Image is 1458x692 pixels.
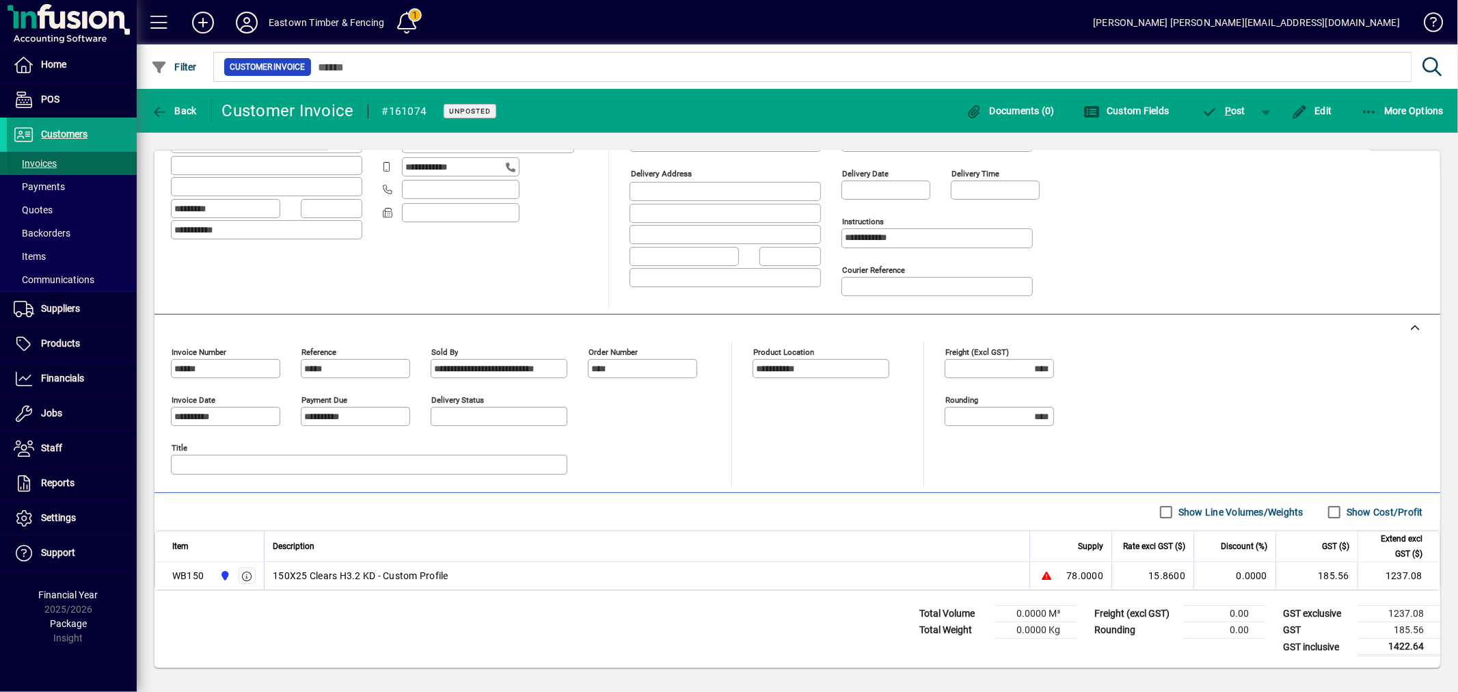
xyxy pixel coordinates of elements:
[216,568,232,583] span: Holyoake St
[14,158,57,169] span: Invoices
[1088,606,1183,622] td: Freight (excl GST)
[1202,105,1246,116] span: ost
[1344,505,1423,519] label: Show Cost/Profit
[1221,539,1267,554] span: Discount (%)
[7,292,137,326] a: Suppliers
[842,169,889,178] mat-label: Delivery date
[14,181,65,192] span: Payments
[151,105,197,116] span: Back
[7,198,137,222] a: Quotes
[7,327,137,361] a: Products
[7,175,137,198] a: Payments
[913,606,995,622] td: Total Volume
[1195,98,1253,123] button: Post
[382,101,427,122] div: #161074
[1276,606,1358,622] td: GST exclusive
[1366,531,1422,561] span: Extend excl GST ($)
[7,536,137,570] a: Support
[449,107,491,116] span: Unposted
[589,347,638,357] mat-label: Order number
[1078,539,1103,554] span: Supply
[50,618,87,629] span: Package
[137,98,212,123] app-page-header-button: Back
[301,347,336,357] mat-label: Reference
[7,222,137,245] a: Backorders
[1123,539,1185,554] span: Rate excl GST ($)
[273,569,448,583] span: 150X25 Clears H3.2 KD - Custom Profile
[181,10,225,35] button: Add
[148,55,200,79] button: Filter
[1088,622,1183,639] td: Rounding
[7,431,137,466] a: Staff
[1083,105,1170,116] span: Custom Fields
[1414,3,1441,47] a: Knowledge Base
[41,442,62,453] span: Staff
[842,265,905,275] mat-label: Courier Reference
[7,48,137,82] a: Home
[41,547,75,558] span: Support
[230,60,306,74] span: Customer Invoice
[1291,105,1332,116] span: Edit
[1193,562,1275,589] td: 0.0000
[172,443,187,453] mat-label: Title
[172,569,204,583] div: WB150
[7,83,137,117] a: POS
[1358,98,1448,123] button: More Options
[41,512,76,523] span: Settings
[172,347,226,357] mat-label: Invoice number
[14,251,46,262] span: Items
[41,94,59,105] span: POS
[7,362,137,396] a: Financials
[1358,639,1440,656] td: 1422.64
[222,100,354,122] div: Customer Invoice
[148,98,200,123] button: Back
[41,303,80,314] span: Suppliers
[842,217,884,226] mat-label: Instructions
[273,539,314,554] span: Description
[1183,622,1265,639] td: 0.00
[1276,639,1358,656] td: GST inclusive
[1225,105,1231,116] span: P
[14,228,70,239] span: Backorders
[172,395,215,405] mat-label: Invoice date
[1120,569,1185,583] div: 15.8600
[1358,606,1440,622] td: 1237.08
[945,395,978,405] mat-label: Rounding
[41,408,62,418] span: Jobs
[7,501,137,535] a: Settings
[14,204,53,215] span: Quotes
[995,606,1077,622] td: 0.0000 M³
[1361,105,1444,116] span: More Options
[753,347,814,357] mat-label: Product location
[1183,606,1265,622] td: 0.00
[1066,569,1103,583] span: 78.0000
[151,62,197,72] span: Filter
[41,373,84,384] span: Financials
[951,169,999,178] mat-label: Delivery time
[41,129,87,139] span: Customers
[225,10,269,35] button: Profile
[1276,622,1358,639] td: GST
[301,395,347,405] mat-label: Payment due
[913,622,995,639] td: Total Weight
[7,397,137,431] a: Jobs
[41,477,75,488] span: Reports
[172,539,189,554] span: Item
[7,152,137,175] a: Invoices
[269,12,384,34] div: Eastown Timber & Fencing
[966,105,1055,116] span: Documents (0)
[1080,98,1173,123] button: Custom Fields
[1176,505,1304,519] label: Show Line Volumes/Weights
[41,338,80,349] span: Products
[1288,98,1336,123] button: Edit
[962,98,1058,123] button: Documents (0)
[1358,562,1440,589] td: 1237.08
[39,589,98,600] span: Financial Year
[431,347,458,357] mat-label: Sold by
[1322,539,1349,554] span: GST ($)
[7,268,137,291] a: Communications
[14,274,94,285] span: Communications
[7,466,137,501] a: Reports
[7,245,137,268] a: Items
[1093,12,1400,34] div: [PERSON_NAME] [PERSON_NAME][EMAIL_ADDRESS][DOMAIN_NAME]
